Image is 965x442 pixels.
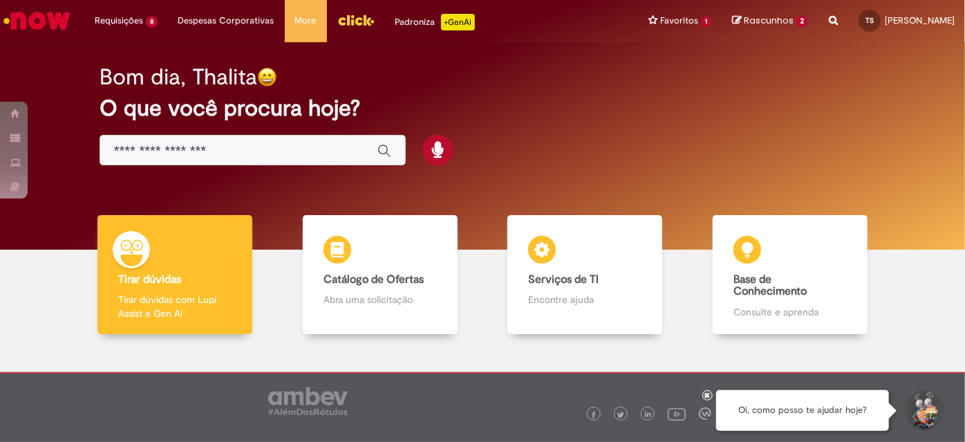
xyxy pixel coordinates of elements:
h2: O que você procura hoje? [100,96,865,120]
a: Catálogo de Ofertas Abra uma solicitação [278,215,483,335]
b: Serviços de TI [528,273,599,286]
a: Serviços de TI Encontre ajuda [482,215,688,335]
span: 1 [702,16,712,28]
span: Requisições [95,14,143,28]
b: Tirar dúvidas [118,273,181,286]
img: logo_footer_workplace.png [699,407,711,420]
img: logo_footer_facebook.png [590,412,597,418]
h2: Bom dia, Thalita [100,65,257,89]
b: Catálogo de Ofertas [324,273,424,286]
span: 8 [146,16,158,28]
img: ServiceNow [1,7,73,35]
p: Abra uma solicitação [324,293,437,306]
span: TS [865,16,874,25]
span: Rascunhos [744,14,794,27]
span: Despesas Corporativas [178,14,274,28]
a: Tirar dúvidas Tirar dúvidas com Lupi Assist e Gen Ai [73,215,278,335]
span: 2 [796,15,808,28]
span: [PERSON_NAME] [885,15,955,26]
img: logo_footer_youtube.png [668,405,686,423]
p: Encontre ajuda [528,293,641,306]
span: More [295,14,317,28]
img: happy-face.png [257,67,277,87]
p: Consulte e aprenda [733,305,847,319]
div: Oi, como posso te ajudar hoje? [716,390,889,431]
p: Tirar dúvidas com Lupi Assist e Gen Ai [118,293,232,320]
span: Favoritos [661,14,699,28]
img: click_logo_yellow_360x200.png [337,10,375,30]
button: Iniciar Conversa de Suporte [903,390,944,432]
p: +GenAi [441,14,475,30]
img: logo_footer_linkedin.png [645,411,652,419]
a: Base de Conhecimento Consulte e aprenda [688,215,893,335]
div: Padroniza [395,14,475,30]
img: logo_footer_twitter.png [617,412,624,418]
b: Base de Conhecimento [733,273,807,299]
img: logo_footer_ambev_rotulo_gray.png [268,387,348,415]
a: Rascunhos [732,15,808,28]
